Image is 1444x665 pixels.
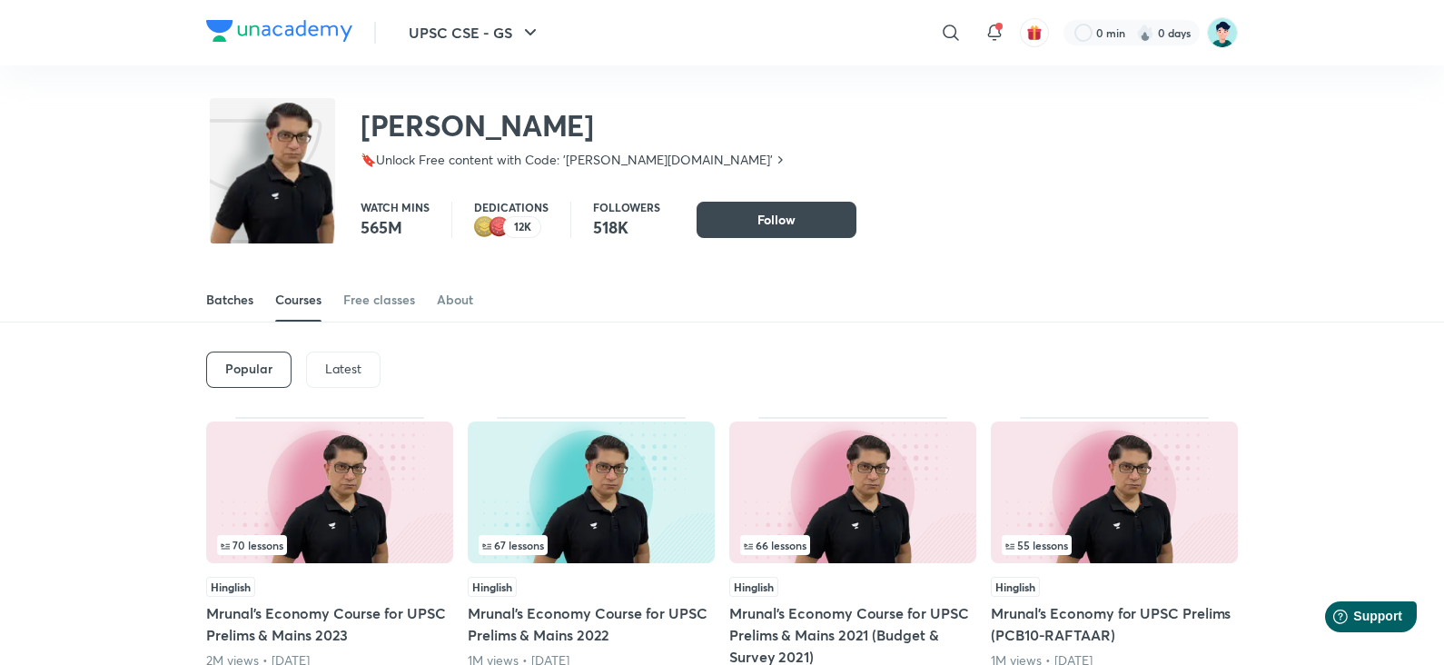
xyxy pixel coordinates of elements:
h5: Mrunal’s Economy for UPSC Prelims (PCB10-RAFTAAR) [991,602,1238,646]
div: infocontainer [740,535,965,555]
span: 67 lessons [482,540,544,551]
img: Thumbnail [206,422,453,563]
p: 🔖Unlock Free content with Code: '[PERSON_NAME][DOMAIN_NAME]' [361,151,773,169]
div: infosection [479,535,704,555]
img: Thumbnail [729,422,976,563]
p: Dedications [474,202,549,213]
div: infosection [217,535,442,555]
a: Free classes [343,278,415,322]
div: Batches [206,291,253,309]
div: infocontainer [1002,535,1227,555]
span: 66 lessons [744,540,806,551]
h2: [PERSON_NAME] [361,107,787,144]
img: Thumbnail [991,422,1238,563]
div: left [217,535,442,555]
span: Hinglish [729,577,778,597]
div: infocontainer [479,535,704,555]
span: 70 lessons [221,540,283,551]
div: Free classes [343,291,415,309]
img: Shamas Khan [1207,17,1238,48]
div: left [740,535,965,555]
img: Company Logo [206,20,352,42]
span: Follow [757,211,796,229]
div: Courses [275,291,321,309]
p: Watch mins [361,202,430,213]
a: Courses [275,278,321,322]
p: Latest [325,362,361,376]
a: Company Logo [206,20,352,46]
div: infosection [740,535,965,555]
div: left [1002,535,1227,555]
div: left [479,535,704,555]
p: 518K [593,216,660,238]
img: streak [1136,24,1154,42]
p: 565M [361,216,430,238]
img: avatar [1026,25,1043,41]
span: Hinglish [991,577,1040,597]
div: infocontainer [217,535,442,555]
img: educator badge2 [474,216,496,238]
div: About [437,291,473,309]
button: UPSC CSE - GS [398,15,552,51]
div: infosection [1002,535,1227,555]
h5: Mrunal's Economy Course for UPSC Prelims & Mains 2022 [468,602,715,646]
a: About [437,278,473,322]
button: Follow [697,202,856,238]
img: class [210,102,335,273]
iframe: Help widget launcher [1282,594,1424,645]
button: avatar [1020,18,1049,47]
img: educator badge1 [489,216,510,238]
span: Hinglish [206,577,255,597]
span: 55 lessons [1005,540,1068,551]
span: Hinglish [468,577,517,597]
p: 12K [514,221,531,233]
h6: Popular [225,362,272,376]
img: Thumbnail [468,422,715,563]
a: Batches [206,278,253,322]
p: Followers [593,202,660,213]
h5: Mrunal’s Economy Course for UPSC Prelims & Mains 2023 [206,602,453,646]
